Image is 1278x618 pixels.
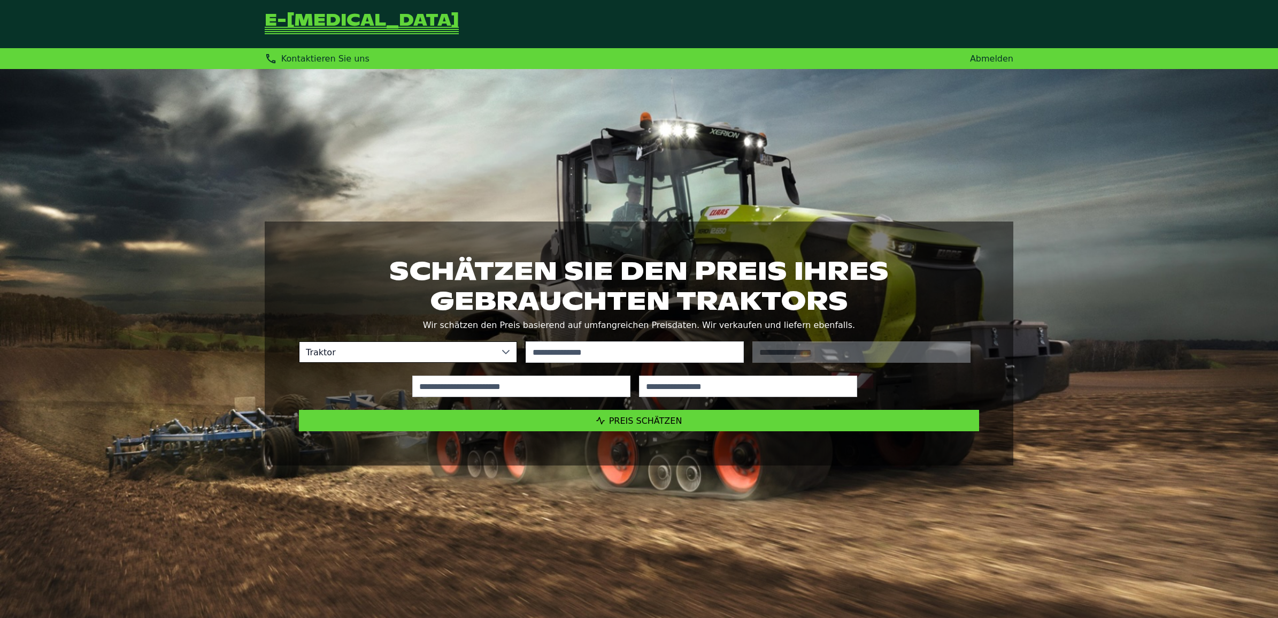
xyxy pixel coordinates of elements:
[299,410,979,431] button: Preis schätzen
[281,54,369,64] span: Kontaktieren Sie uns
[265,13,459,35] a: Zurück zur Startseite
[299,256,979,316] h1: Schätzen Sie den Preis Ihres gebrauchten Traktors
[299,342,495,362] span: Traktor
[299,318,979,333] p: Wir schätzen den Preis basierend auf umfangreichen Preisdaten. Wir verkaufen und liefern ebenfalls.
[970,54,1013,64] a: Abmelden
[609,416,682,426] span: Preis schätzen
[265,52,369,65] div: Kontaktieren Sie uns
